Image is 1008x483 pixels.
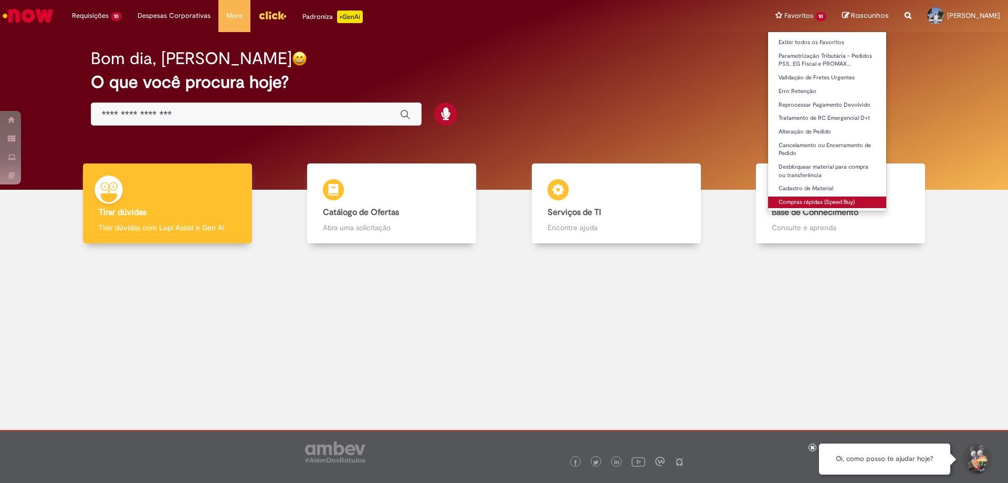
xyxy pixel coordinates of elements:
[768,86,886,97] a: Erro Retenção
[99,207,146,218] b: Tirar dúvidas
[138,11,211,21] span: Despesas Corporativas
[111,12,122,21] span: 10
[226,11,243,21] span: More
[655,457,665,466] img: logo_footer_workplace.png
[768,50,886,70] a: Parametrização Tributária - Pedidos PSS, EG Fiscal e PROMAX…
[772,222,909,233] p: Consulte e aprenda
[323,207,399,218] b: Catálogo de Ofertas
[323,222,460,233] p: Abra uma solicitação
[947,11,1000,20] span: [PERSON_NAME]
[768,183,886,194] a: Cadastro de Material
[504,163,729,244] a: Serviços de TI Encontre ajuda
[675,457,684,466] img: logo_footer_naosei.png
[784,11,813,21] span: Favoritos
[292,51,307,66] img: happy-face.png
[768,126,886,138] a: Alteração de Pedido
[99,222,236,233] p: Tirar dúvidas com Lupi Assist e Gen Ai
[1,5,55,26] img: ServiceNow
[768,72,886,84] a: Validação de Fretes Urgentes
[258,7,287,23] img: click_logo_yellow_360x200.png
[614,459,619,466] img: logo_footer_linkedin.png
[768,99,886,111] a: Reprocessar Pagamento Devolvido
[768,161,886,181] a: Desbloquear material para compra ou transferência
[72,11,109,21] span: Requisições
[819,444,950,475] div: Oi, como posso te ajudar hoje?
[302,11,363,23] div: Padroniza
[851,11,889,20] span: Rascunhos
[55,163,280,244] a: Tirar dúvidas Tirar dúvidas com Lupi Assist e Gen Ai
[305,441,365,463] img: logo_footer_ambev_rotulo_gray.png
[548,207,601,218] b: Serviços de TI
[768,197,886,208] a: Compras rápidas (Speed Buy)
[548,222,685,233] p: Encontre ajuda
[91,73,918,91] h2: O que você procura hoje?
[772,207,858,218] b: Base de Conhecimento
[337,11,363,23] p: +GenAi
[815,12,826,21] span: 10
[91,49,292,68] h2: Bom dia, [PERSON_NAME]
[768,32,887,211] ul: Favoritos
[768,140,886,159] a: Cancelamento ou Encerramento de Pedido
[961,444,992,475] button: Iniciar Conversa de Suporte
[632,455,645,468] img: logo_footer_youtube.png
[768,112,886,124] a: Tratamento de RC Emergencial D+1
[729,163,953,244] a: Base de Conhecimento Consulte e aprenda
[842,11,889,21] a: Rascunhos
[280,163,505,244] a: Catálogo de Ofertas Abra uma solicitação
[593,460,598,465] img: logo_footer_twitter.png
[573,460,578,465] img: logo_footer_facebook.png
[768,37,886,48] a: Exibir todos os Favoritos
